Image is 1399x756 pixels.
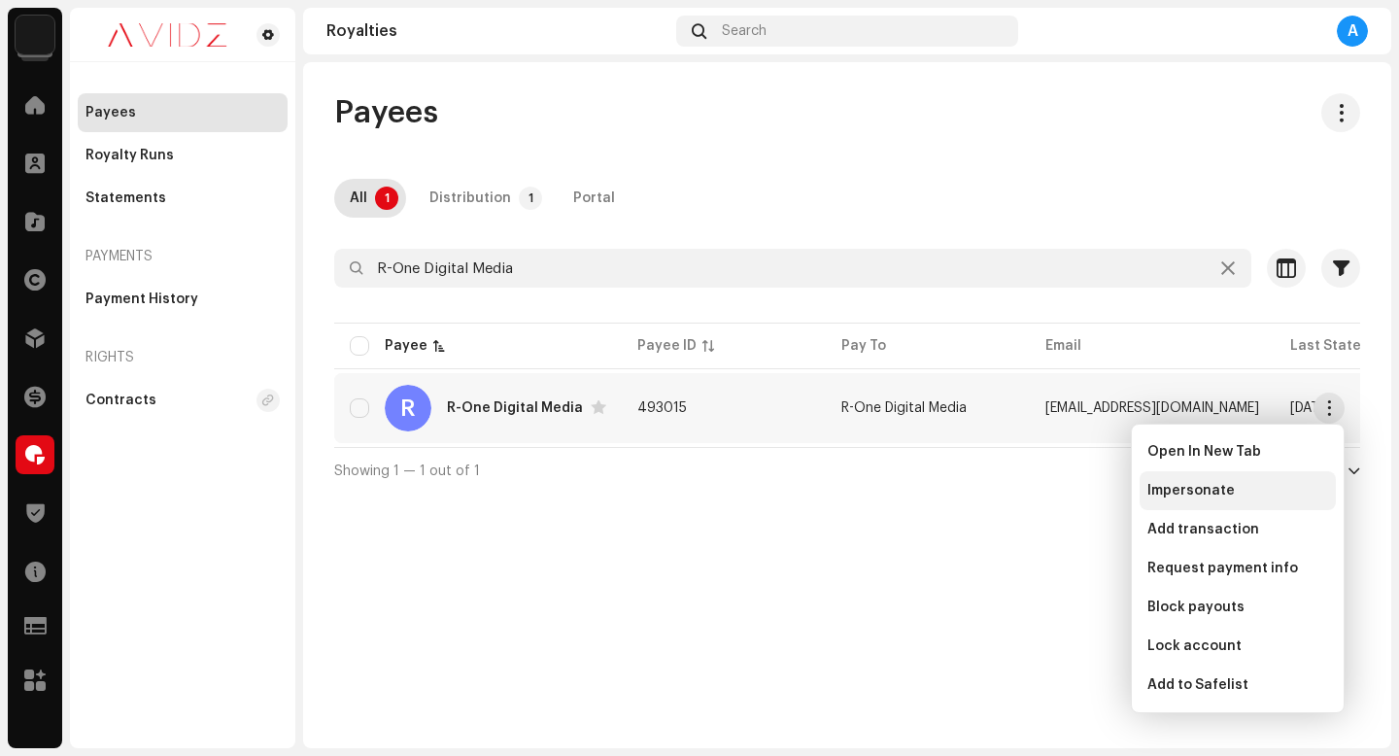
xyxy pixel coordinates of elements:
div: Distribution [429,179,511,218]
span: Payees [334,93,438,132]
span: Lock account [1147,638,1242,654]
span: Search [722,23,767,39]
input: Search [334,249,1251,288]
div: Royalty Runs [85,148,174,163]
re-m-nav-item: Payment History [78,280,288,319]
span: Showing 1 — 1 out of 1 [334,464,480,478]
div: A [1337,16,1368,47]
div: R [385,385,431,431]
div: Last Statement [1290,336,1396,356]
div: Payee ID [637,336,697,356]
span: Add transaction [1147,522,1259,537]
span: Request payment info [1147,561,1298,576]
span: Block payouts [1147,600,1245,615]
span: 493015 [637,401,687,415]
re-m-nav-item: Statements [78,179,288,218]
span: R-One Digital Media [841,401,967,415]
img: 0c631eef-60b6-411a-a233-6856366a70de [85,23,249,47]
div: Payee [385,336,427,356]
div: Payment History [85,292,198,307]
span: Add to Safelist [1147,677,1248,693]
div: Payees [85,105,136,120]
p-badge: 1 [375,187,398,210]
span: Impersonate [1147,483,1235,498]
re-m-nav-item: Payees [78,93,288,132]
img: 10d72f0b-d06a-424f-aeaa-9c9f537e57b6 [16,16,54,54]
span: Open In New Tab [1147,444,1261,460]
div: Statements [85,190,166,206]
re-m-nav-item: Contracts [78,381,288,420]
div: Portal [573,179,615,218]
re-a-nav-header: Rights [78,334,288,381]
re-m-nav-item: Royalty Runs [78,136,288,175]
div: All [350,179,367,218]
re-a-nav-header: Payments [78,233,288,280]
p-badge: 1 [519,187,542,210]
span: Jun 2025 [1290,401,1331,415]
div: Royalties [326,23,668,39]
span: sweetsangeetdigital@gmail.com [1045,401,1259,415]
div: R-One Digital Media [447,401,583,415]
div: Contracts [85,393,156,408]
